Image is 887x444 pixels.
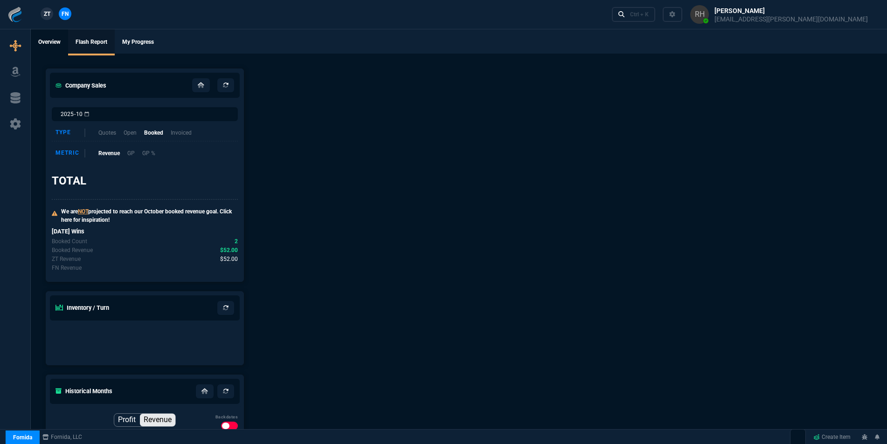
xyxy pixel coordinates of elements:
[78,208,88,215] span: NOT
[215,413,238,433] div: Backdates
[142,149,155,157] p: GP %
[52,264,82,272] p: Today's Fornida revenue
[144,129,163,137] p: Booked
[52,237,87,246] p: Today's Booked count
[55,303,109,312] h5: Inventory / Turn
[55,149,85,157] div: Metric
[235,237,238,246] span: Today's Booked count
[55,81,106,90] h5: Company Sales
[212,246,238,255] p: spec.value
[215,413,238,421] label: Backdates
[115,29,161,55] a: My Progress
[220,255,238,264] span: Today's zaynTek revenue
[68,29,115,55] a: Flash Report
[52,255,81,263] p: Today's zaynTek revenue
[31,29,68,55] a: Overview
[40,433,85,441] a: msbcCompanyName
[98,129,116,137] p: Quotes
[229,264,238,272] p: spec.value
[61,207,238,224] p: We are projected to reach our October booked revenue goal. Click here for inspiration!
[44,10,50,18] span: ZT
[55,129,85,137] div: Type
[52,228,238,235] h6: [DATE] Wins
[124,129,137,137] p: Open
[220,246,238,255] span: Today's Booked revenue
[212,255,238,264] p: spec.value
[630,11,649,18] div: Ctrl + K
[98,149,120,157] p: Revenue
[114,414,137,426] div: Profit
[226,237,238,246] p: spec.value
[52,246,93,254] p: Today's Booked revenue
[52,174,86,188] h3: TOTAL
[62,10,69,18] span: FN
[127,149,135,157] p: GP
[810,430,854,444] a: Create Item
[55,387,112,396] h5: Historical Months
[171,129,192,137] p: Invoiced
[140,414,175,426] div: Revenue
